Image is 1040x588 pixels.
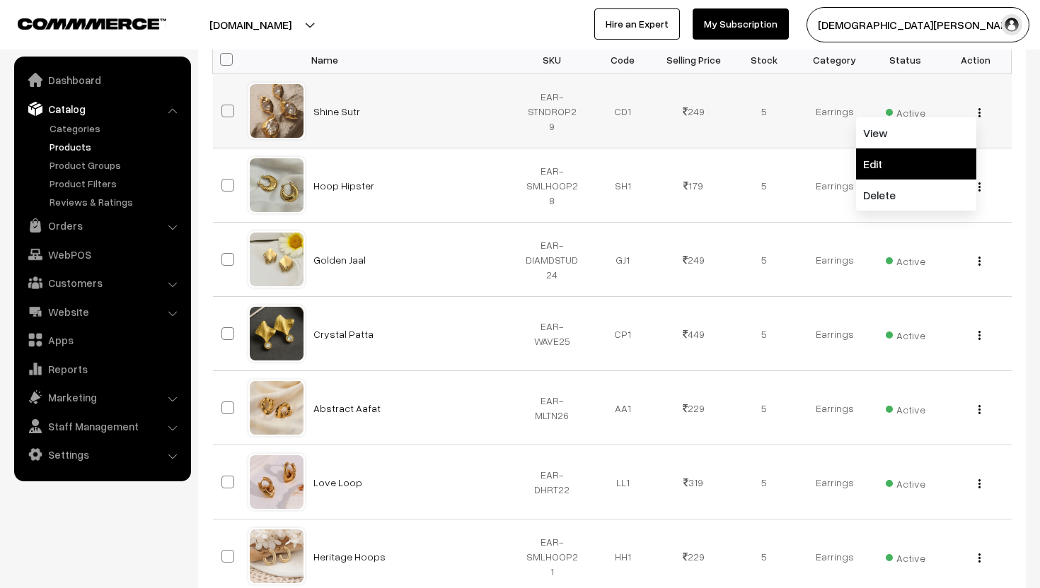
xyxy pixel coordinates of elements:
td: EAR-DIAMDSTUD24 [517,223,588,297]
td: Earrings [799,297,870,371]
th: Action [941,45,1012,74]
a: Staff Management [18,413,186,439]
a: Product Groups [46,158,186,172]
a: Love Loop [313,476,362,488]
td: Earrings [799,148,870,223]
a: Abstract Aafat [313,402,381,414]
td: GJ1 [587,223,658,297]
td: 179 [658,148,729,223]
a: Reviews & Ratings [46,194,186,209]
img: Menu [978,553,981,563]
td: 5 [729,371,799,445]
td: 5 [729,148,799,223]
img: Menu [978,331,981,340]
a: My Subscription [693,8,789,40]
td: CP1 [587,297,658,371]
a: Crystal Patta [313,328,374,340]
span: Active [886,399,925,417]
td: LL1 [587,445,658,519]
span: Active [886,547,925,565]
a: View [856,117,976,148]
img: Menu [978,405,981,414]
a: Orders [18,213,186,238]
td: 229 [658,371,729,445]
img: Menu [978,479,981,488]
span: Active [886,324,925,343]
td: EAR-WAVE25 [517,297,588,371]
button: [DOMAIN_NAME] [160,7,341,42]
th: Category [799,45,870,74]
th: Stock [729,45,799,74]
button: [DEMOGRAPHIC_DATA][PERSON_NAME] [807,7,1029,42]
a: Settings [18,442,186,467]
img: user [1001,14,1022,35]
a: Dashboard [18,67,186,93]
th: Code [587,45,658,74]
a: Reports [18,356,186,382]
a: Hire an Expert [594,8,680,40]
td: AA1 [587,371,658,445]
td: 249 [658,223,729,297]
td: EAR-SMLHOOP28 [517,148,588,223]
td: EAR-STNDROP29 [517,74,588,148]
td: CD1 [587,74,658,148]
th: SKU [517,45,588,74]
a: Shine Sutr [313,105,360,117]
span: Active [886,102,925,120]
a: Hoop Hipster [313,180,374,192]
a: Apps [18,327,186,353]
a: Edit [856,148,976,180]
td: Earrings [799,74,870,148]
a: Products [46,139,186,154]
td: 319 [658,445,729,519]
a: Product Filters [46,176,186,191]
img: Menu [978,182,981,192]
a: Customers [18,270,186,295]
span: Active [886,473,925,491]
td: 5 [729,223,799,297]
th: Selling Price [658,45,729,74]
td: Earrings [799,223,870,297]
td: Earrings [799,445,870,519]
a: Categories [46,121,186,136]
th: Name [305,45,517,74]
a: Golden Jaal [313,254,366,266]
td: 249 [658,74,729,148]
img: COMMMERCE [18,18,166,29]
td: EAR-DHRT22 [517,445,588,519]
td: 5 [729,74,799,148]
td: EAR-MLTN26 [517,371,588,445]
img: Menu [978,108,981,117]
a: Heritage Hoops [313,551,386,563]
th: Status [870,45,941,74]
span: Active [886,250,925,269]
a: Delete [856,180,976,211]
a: Catalog [18,96,186,122]
td: SH1 [587,148,658,223]
td: 449 [658,297,729,371]
td: 5 [729,297,799,371]
a: COMMMERCE [18,14,141,31]
a: Marketing [18,384,186,410]
a: WebPOS [18,242,186,267]
img: Menu [978,257,981,266]
td: 5 [729,445,799,519]
td: Earrings [799,371,870,445]
a: Website [18,299,186,324]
